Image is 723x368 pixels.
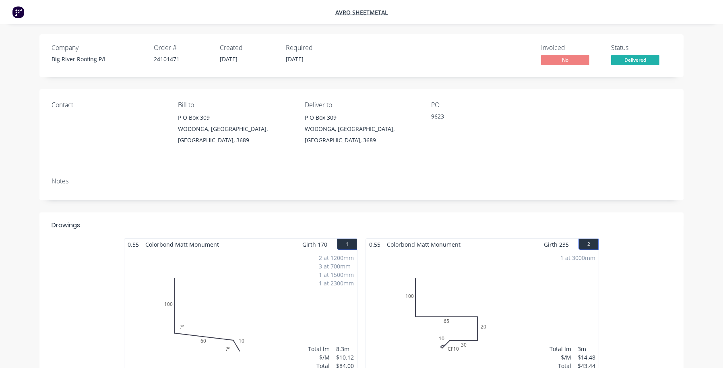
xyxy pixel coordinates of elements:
span: 0.55 [366,239,384,250]
div: Bill to [178,101,291,109]
span: Girth 235 [544,239,569,250]
div: PO [431,101,545,109]
div: Total lm [549,345,571,353]
a: Avro Sheetmetal [335,8,388,16]
div: Required [286,44,342,52]
div: WODONGA, [GEOGRAPHIC_DATA], [GEOGRAPHIC_DATA], 3689 [305,123,418,146]
div: P O Box 309 [178,112,291,123]
div: WODONGA, [GEOGRAPHIC_DATA], [GEOGRAPHIC_DATA], 3689 [178,123,291,146]
div: 9623 [431,112,532,123]
div: 1 at 1500mm [319,270,354,279]
div: Drawings [52,220,80,230]
span: Girth 170 [302,239,327,250]
div: Created [220,44,276,52]
span: Delivered [611,55,659,65]
div: P O Box 309 [305,112,418,123]
div: Total lm [308,345,330,353]
div: 1 at 2300mm [319,279,354,287]
div: P O Box 309WODONGA, [GEOGRAPHIC_DATA], [GEOGRAPHIC_DATA], 3689 [178,112,291,146]
span: [DATE] [286,55,304,63]
div: Invoiced [541,44,601,52]
div: Contact [52,101,165,109]
div: 8.3m [336,345,354,353]
div: Company [52,44,144,52]
div: Deliver to [305,101,418,109]
div: Order # [154,44,210,52]
div: $10.12 [336,353,354,362]
div: Status [611,44,671,52]
div: $/M [549,353,571,362]
span: [DATE] [220,55,238,63]
button: 2 [578,239,599,250]
div: P O Box 309WODONGA, [GEOGRAPHIC_DATA], [GEOGRAPHIC_DATA], 3689 [305,112,418,146]
div: Big River Roofing P/L [52,55,144,63]
div: 24101471 [154,55,210,63]
div: Notes [52,177,671,185]
div: 3m [578,345,595,353]
div: 2 at 1200mm [319,254,354,262]
span: Colorbond Matt Monument [142,239,222,250]
span: Colorbond Matt Monument [384,239,464,250]
div: 1 at 3000mm [560,254,595,262]
div: $/M [308,353,330,362]
div: 3 at 700mm [319,262,354,270]
img: Factory [12,6,24,18]
span: No [541,55,589,65]
button: 1 [337,239,357,250]
span: 0.55 [124,239,142,250]
div: $14.48 [578,353,595,362]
